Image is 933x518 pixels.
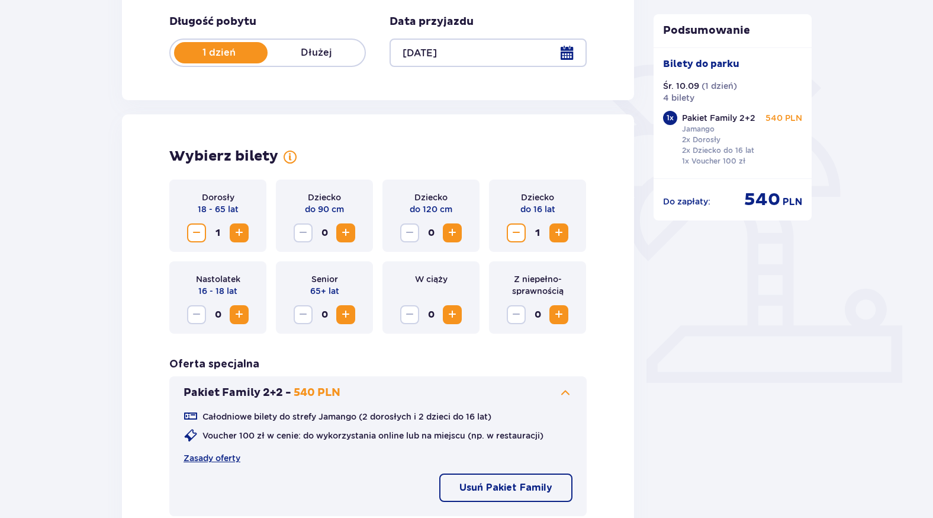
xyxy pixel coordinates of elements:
span: 1 [208,223,227,242]
button: Increase [336,223,355,242]
p: Do zapłaty : [663,196,710,207]
p: Śr. 10.09 [663,80,699,92]
p: Dziecko [308,191,341,203]
button: Decrease [507,223,526,242]
p: Nastolatek [196,273,240,285]
span: 0 [422,305,440,324]
button: Decrease [507,305,526,324]
p: 4 bilety [663,92,694,104]
p: ( 1 dzień ) [702,80,737,92]
span: 1 [528,223,547,242]
p: 1 dzień [170,46,268,59]
button: Decrease [400,305,419,324]
p: 65+ lat [310,285,339,297]
p: 2x Dorosły 2x Dziecko do 16 lat 1x Voucher 100 zł [682,135,754,167]
button: Decrease [187,305,206,324]
button: Decrease [400,223,419,242]
p: Voucher 100 zł w cenie: do wykorzystania online lub na miejscu (np. w restauracji) [202,430,543,442]
button: Decrease [294,223,313,242]
button: Increase [230,223,249,242]
p: Dłużej [268,46,365,59]
p: Wybierz bilety [169,148,278,165]
p: Długość pobytu [169,15,256,29]
button: Increase [336,305,355,324]
p: Dziecko [521,191,554,203]
button: Increase [230,305,249,324]
button: Increase [443,223,462,242]
button: Increase [443,305,462,324]
button: Increase [549,305,568,324]
p: Usuń Pakiet Family [459,481,552,494]
span: 0 [422,223,440,242]
button: Decrease [294,305,313,324]
p: Dziecko [414,191,448,203]
p: Całodniowe bilety do strefy Jamango (2 dorosłych i 2 dzieci do 16 lat) [202,411,491,423]
div: 1 x [663,111,677,125]
p: 540 PLN [765,112,802,124]
p: Data przyjazdu [390,15,474,29]
p: W ciąży [415,273,448,285]
span: 0 [208,305,227,324]
p: Pakiet Family 2+2 - [184,386,291,400]
p: Senior [311,273,338,285]
p: do 120 cm [410,203,452,215]
a: Zasady oferty [184,452,240,464]
span: 0 [315,305,334,324]
button: Decrease [187,223,206,242]
p: do 90 cm [305,203,344,215]
p: Podsumowanie [654,24,812,38]
p: Jamango [682,124,715,135]
p: PLN [783,196,802,209]
span: 0 [528,305,547,324]
p: Z niepełno­sprawnością [498,273,577,297]
p: Bilety do parku [663,57,739,71]
button: Pakiet Family 2+2 -540 PLN [184,386,572,400]
p: 16 - 18 lat [198,285,237,297]
p: 540 [744,188,780,211]
span: 0 [315,223,334,242]
p: 540 PLN [294,386,340,400]
p: do 16 lat [520,203,555,215]
p: Oferta specjalna [169,357,259,372]
p: 18 - 65 lat [198,203,239,215]
p: Pakiet Family 2+2 [682,112,755,124]
p: Dorosły [202,191,234,203]
button: Usuń Pakiet Family [439,474,572,502]
button: Increase [549,223,568,242]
